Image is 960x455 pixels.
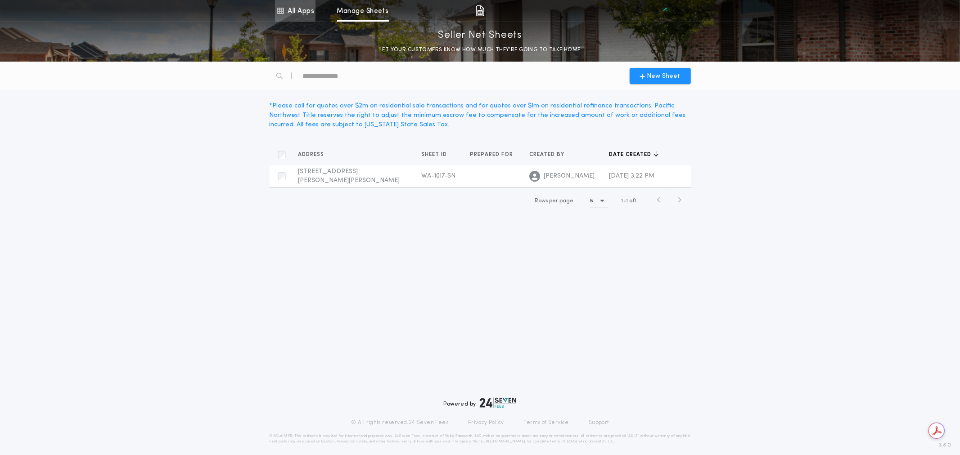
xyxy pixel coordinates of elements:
a: [URL][DOMAIN_NAME] [481,440,525,443]
a: Terms of Service [524,419,569,426]
span: [DATE] 3:22 PM [609,173,655,179]
h1: 5 [590,196,593,205]
button: Created by [530,150,572,159]
div: Powered by [444,397,517,408]
button: Address [298,150,331,159]
button: 5 [590,194,608,208]
span: Rows per page: [535,198,575,204]
p: © All rights reserved. 24|Seven Fees [351,419,448,426]
div: * Please call for quotes over $2m on residential sale transactions and for quotes over $1m on res... [270,101,691,129]
span: 3.8.0 [939,441,951,449]
a: Support [589,419,609,426]
img: vs-icon [649,6,681,15]
span: Address [298,151,326,158]
p: LET YOUR CUSTOMERS KNOW HOW MUCH THEY’RE GOING TO TAKE HOME [379,45,581,54]
p: Seller Net Sheets [438,28,522,43]
span: Date created [609,151,654,158]
span: Created by [530,151,567,158]
p: DISCLAIMER: This estimate is provided for informational purposes only. 24|Seven Fees, a product o... [270,433,691,444]
a: Privacy Policy [468,419,504,426]
span: [STREET_ADDRESS][PERSON_NAME][PERSON_NAME] [298,168,400,184]
button: Sheet ID [422,150,454,159]
img: img [476,5,484,16]
span: Sheet ID [422,151,449,158]
span: 1 [622,198,623,204]
span: New Sheet [647,71,681,81]
span: 1 [626,198,628,204]
img: logo [480,397,517,408]
span: of 1 [630,197,637,205]
span: Prepared for [470,151,515,158]
button: Date created [609,150,658,159]
span: [PERSON_NAME] [544,172,595,181]
span: WA-1017-SN [422,173,456,179]
button: New Sheet [630,68,691,84]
